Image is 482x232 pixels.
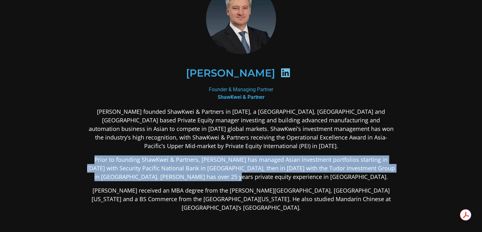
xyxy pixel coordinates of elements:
[218,94,265,100] b: ShawKwei & Partner
[186,68,275,78] h2: [PERSON_NAME]
[87,107,395,150] p: [PERSON_NAME] founded ShawKwei & Partners in [DATE], a [GEOGRAPHIC_DATA], [GEOGRAPHIC_DATA] and [...
[87,186,395,212] p: [PERSON_NAME] received an MBA degree from the [PERSON_NAME][GEOGRAPHIC_DATA], [GEOGRAPHIC_DATA][U...
[87,155,395,181] p: Prior to founding ShawKwei & Partners, [PERSON_NAME] has managed Asian investment portfolios star...
[87,86,395,101] div: Founder & Managing Partner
